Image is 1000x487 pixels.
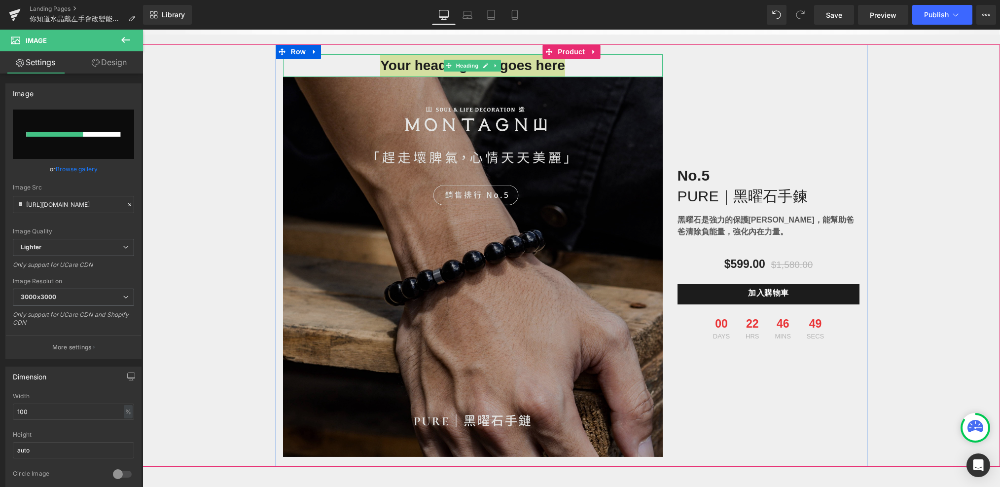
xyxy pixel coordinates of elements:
[603,303,616,310] span: Hrs
[13,431,134,438] div: Height
[26,37,47,44] span: Image
[790,5,810,25] button: Redo
[349,30,359,42] a: Expand / Collapse
[30,5,143,13] a: Landing Pages
[535,158,665,175] a: PURE｜黑曜石手鍊
[966,453,990,477] div: Open Intercom Messenger
[629,230,671,240] span: $1,580.00
[13,278,134,285] div: Image Resolution
[632,303,648,310] span: Mins
[52,343,92,352] p: More settings
[603,289,616,303] span: 22
[73,51,145,74] a: Design
[826,10,842,20] span: Save
[13,164,134,174] div: or
[503,5,527,25] a: Mobile
[664,303,681,310] span: Secs
[606,259,646,267] span: 加入購物車
[571,289,587,303] span: 00
[13,196,134,213] input: Link
[13,470,103,480] div: Circle Image
[21,293,56,300] b: 3000x3000
[13,84,34,98] div: Image
[767,5,786,25] button: Undo
[445,15,458,30] a: Expand / Collapse
[13,184,134,191] div: Image Src
[912,5,972,25] button: Publish
[479,5,503,25] a: Tablet
[13,367,47,381] div: Dimension
[6,336,141,359] button: More settings
[146,15,166,30] span: Row
[664,289,681,303] span: 49
[13,393,134,400] div: Width
[535,186,712,206] strong: 黑曜石是強力的保護[PERSON_NAME]，能幫助爸爸清除負能量，強化內在力量。
[571,303,587,310] span: Days
[13,442,134,458] input: auto
[143,5,192,25] a: New Library
[124,405,133,418] div: %
[162,10,185,19] span: Library
[432,5,456,25] a: Desktop
[166,15,179,30] a: Expand / Collapse
[312,30,338,42] span: Heading
[870,10,896,20] span: Preview
[632,289,648,303] span: 46
[56,160,98,178] a: Browse gallery
[976,5,996,25] button: More
[13,404,134,420] input: auto
[535,255,717,275] button: 加入購物車
[535,136,717,156] h2: No.5
[924,11,949,19] span: Publish
[13,228,134,235] div: Image Quality
[13,311,134,333] div: Only support for UCare CDN and Shopify CDN
[413,15,445,30] span: Product
[456,5,479,25] a: Laptop
[21,243,41,251] b: Lighter
[858,5,908,25] a: Preview
[582,216,623,244] span: $599.00
[30,15,124,23] span: 你知道水晶戴左手會改變能量流向嗎？
[13,261,134,275] div: Only support for UCare CDN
